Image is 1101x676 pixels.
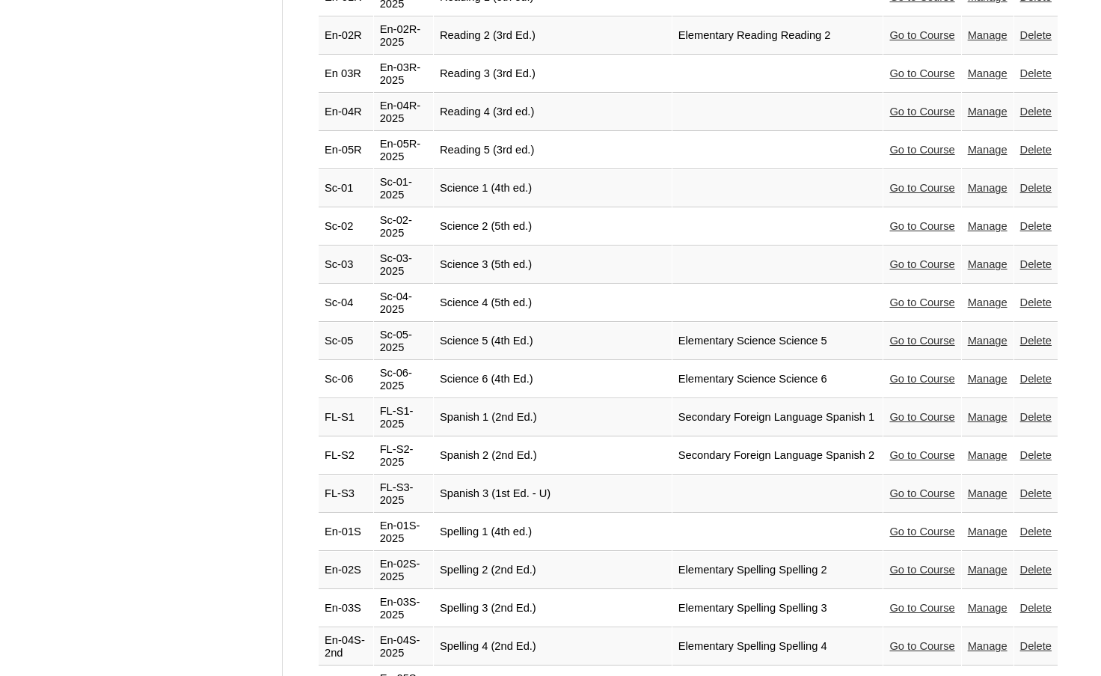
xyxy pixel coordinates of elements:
a: Go to Course [889,449,954,461]
a: Delete [1020,29,1052,41]
td: Science 3 (5th ed.) [434,246,672,284]
td: Science 6 (4th Ed.) [434,361,672,398]
a: Delete [1020,564,1052,576]
td: Sc-01 [319,170,373,207]
a: Delete [1020,449,1052,461]
td: FL-S1-2025 [374,399,433,436]
td: En-04R [319,94,373,131]
a: Delete [1020,640,1052,652]
td: En-05R-2025 [374,132,433,169]
td: Elementary Spelling Spelling 4 [672,628,883,666]
td: Spelling 3 (2nd Ed.) [434,590,672,627]
a: Go to Course [889,296,954,308]
a: Go to Course [889,564,954,576]
td: Spanish 2 (2nd Ed.) [434,437,672,475]
td: Elementary Reading Reading 2 [672,17,883,55]
td: En-01S [319,514,373,551]
a: Manage [968,182,1008,194]
a: Manage [968,449,1008,461]
td: Spanish 3 (1st Ed. - U) [434,475,672,513]
a: Manage [968,296,1008,308]
td: En-02R [319,17,373,55]
td: FL-S3-2025 [374,475,433,513]
td: Science 1 (4th ed.) [434,170,672,207]
td: Sc-04 [319,284,373,322]
td: Sc-03-2025 [374,246,433,284]
a: Manage [968,67,1008,79]
a: Go to Course [889,29,954,41]
td: Sc-06 [319,361,373,398]
td: Sc-05 [319,323,373,360]
a: Manage [968,602,1008,614]
a: Manage [968,526,1008,538]
a: Go to Course [889,602,954,614]
td: Reading 4 (3rd ed.) [434,94,672,131]
a: Delete [1020,220,1052,232]
td: Sc-06-2025 [374,361,433,398]
a: Manage [968,564,1008,576]
td: En-04R-2025 [374,94,433,131]
a: Manage [968,373,1008,385]
a: Go to Course [889,67,954,79]
td: Elementary Science Science 5 [672,323,883,360]
td: Sc-01-2025 [374,170,433,207]
a: Delete [1020,182,1052,194]
a: Delete [1020,602,1052,614]
a: Manage [968,640,1008,652]
a: Manage [968,258,1008,270]
a: Manage [968,220,1008,232]
td: En-04S-2025 [374,628,433,666]
a: Go to Course [889,640,954,652]
td: En 03R [319,55,373,93]
td: En-02S-2025 [374,552,433,589]
td: En-01S-2025 [374,514,433,551]
td: Science 2 (5th ed.) [434,208,672,246]
a: Delete [1020,411,1052,423]
td: Spelling 1 (4th ed.) [434,514,672,551]
td: Science 4 (5th ed.) [434,284,672,322]
td: Sc-05-2025 [374,323,433,360]
a: Delete [1020,144,1052,156]
td: Elementary Spelling Spelling 3 [672,590,883,627]
td: En-04S-2nd [319,628,373,666]
a: Manage [968,106,1008,118]
td: Sc-02-2025 [374,208,433,246]
a: Manage [968,144,1008,156]
td: Elementary Spelling Spelling 2 [672,552,883,589]
a: Go to Course [889,411,954,423]
a: Delete [1020,487,1052,499]
td: Sc-02 [319,208,373,246]
td: Sc-03 [319,246,373,284]
td: FL-S2 [319,437,373,475]
td: Reading 3 (3rd Ed.) [434,55,672,93]
td: Spanish 1 (2nd Ed.) [434,399,672,436]
a: Go to Course [889,220,954,232]
td: En-02S [319,552,373,589]
a: Manage [968,487,1008,499]
td: En-05R [319,132,373,169]
a: Delete [1020,258,1052,270]
a: Go to Course [889,144,954,156]
td: En-02R-2025 [374,17,433,55]
td: Sc-04-2025 [374,284,433,322]
a: Delete [1020,296,1052,308]
td: Reading 2 (3rd Ed.) [434,17,672,55]
td: FL-S3 [319,475,373,513]
a: Manage [968,335,1008,347]
a: Go to Course [889,258,954,270]
td: En-03S [319,590,373,627]
td: Science 5 (4th Ed.) [434,323,672,360]
a: Delete [1020,335,1052,347]
a: Go to Course [889,373,954,385]
td: Spelling 2 (2nd Ed.) [434,552,672,589]
a: Go to Course [889,526,954,538]
a: Delete [1020,106,1052,118]
a: Manage [968,29,1008,41]
a: Go to Course [889,487,954,499]
td: En-03S-2025 [374,590,433,627]
td: Secondary Foreign Language Spanish 1 [672,399,883,436]
td: FL-S1 [319,399,373,436]
td: Reading 5 (3rd ed.) [434,132,672,169]
td: Secondary Foreign Language Spanish 2 [672,437,883,475]
a: Delete [1020,373,1052,385]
